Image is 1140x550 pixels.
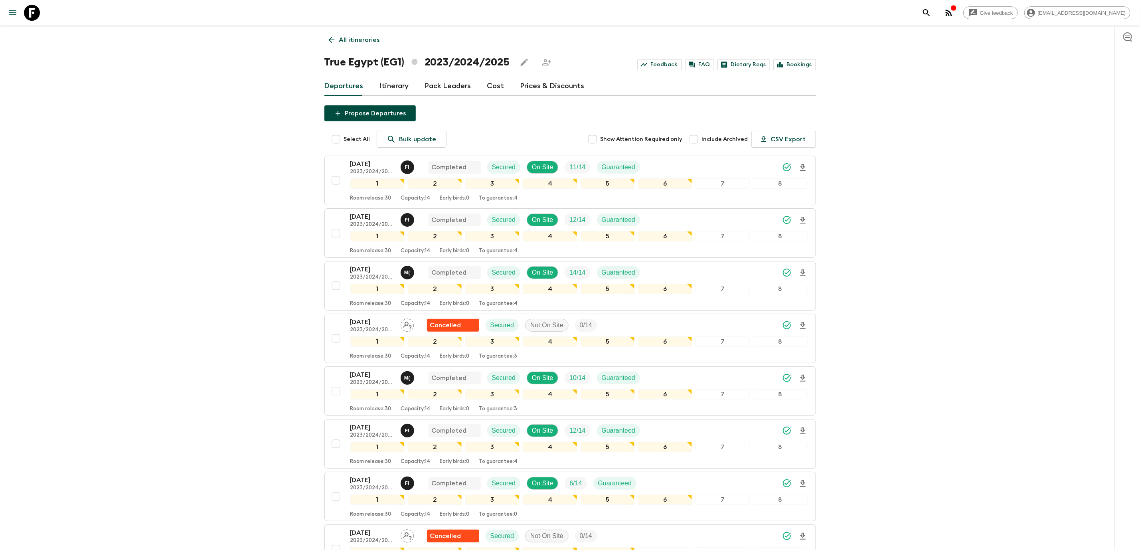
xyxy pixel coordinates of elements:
svg: Synced Successfully [782,321,792,330]
p: Guaranteed [602,215,636,225]
div: 2 [408,442,462,452]
span: Faten Ibrahim [401,216,416,222]
svg: Download Onboarding [798,479,808,489]
p: 2023/2024/2025 [350,169,394,175]
p: [DATE] [350,528,394,538]
p: [DATE] [350,159,394,169]
p: 2023/2024/2025 [350,538,394,544]
p: [DATE] [350,265,394,274]
p: 11 / 14 [569,162,585,172]
div: 7 [695,231,750,241]
div: 1 [350,284,405,294]
div: 4 [523,284,577,294]
p: Completed [432,426,467,435]
div: [EMAIL_ADDRESS][DOMAIN_NAME] [1024,6,1130,19]
p: 12 / 14 [569,426,585,435]
a: FAQ [685,59,714,70]
div: Secured [486,319,519,332]
span: Migo (Maged) Nabil [401,268,416,275]
p: Room release: 30 [350,459,391,465]
div: 5 [581,284,635,294]
a: Bookings [773,59,816,70]
div: 3 [465,495,520,505]
p: Cancelled [430,321,461,330]
p: On Site [532,162,553,172]
div: 1 [350,495,405,505]
svg: Download Onboarding [798,163,808,172]
div: Trip Fill [565,161,590,174]
p: Guaranteed [602,268,636,277]
button: menu [5,5,21,21]
div: 8 [753,231,807,241]
div: 3 [465,284,520,294]
div: 6 [638,336,692,347]
p: Completed [432,215,467,225]
button: [DATE]2023/2024/2025Migo (Maged) Nabil CompletedSecuredOn SiteTrip FillGuaranteed12345678Room rel... [324,366,816,416]
p: 2023/2024/2025 [350,274,394,281]
button: [DATE]2023/2024/2025Migo (Maged) Nabil CompletedSecuredOn SiteTrip FillGuaranteed12345678Room rel... [324,261,816,311]
svg: Synced Successfully [782,373,792,383]
p: Bulk update [399,135,437,144]
p: Early birds: 0 [440,511,470,518]
div: 6 [638,495,692,505]
p: Guaranteed [602,162,636,172]
div: On Site [527,424,558,437]
div: 2 [408,495,462,505]
div: 6 [638,442,692,452]
div: 3 [465,231,520,241]
div: 8 [753,178,807,189]
div: Secured [487,372,521,384]
p: Capacity: 14 [401,459,431,465]
span: Faten Ibrahim [401,479,416,485]
div: 1 [350,231,405,241]
span: Assign pack leader [401,532,414,538]
div: 8 [753,284,807,294]
p: [DATE] [350,370,394,380]
p: [DATE] [350,423,394,432]
span: Share this itinerary [539,54,555,70]
p: Early birds: 0 [440,406,470,412]
div: On Site [527,214,558,226]
div: 4 [523,178,577,189]
div: Not On Site [525,530,569,542]
p: 2023/2024/2025 [350,432,394,439]
p: To guarantee: 3 [479,406,518,412]
p: Secured [492,268,516,277]
p: On Site [532,479,553,488]
a: All itineraries [324,32,384,48]
p: Capacity: 14 [401,406,431,412]
p: 12 / 14 [569,215,585,225]
div: 7 [695,495,750,505]
a: Prices & Discounts [520,77,585,96]
div: Trip Fill [565,424,590,437]
div: 8 [753,442,807,452]
p: [DATE] [350,475,394,485]
span: Show Attention Required only [601,135,683,143]
div: Secured [486,530,519,542]
p: Room release: 30 [350,511,391,518]
p: To guarantee: 0 [479,511,518,518]
p: Guaranteed [602,373,636,383]
div: 3 [465,442,520,452]
div: Flash Pack cancellation [427,530,479,542]
p: Secured [490,321,514,330]
button: [DATE]2023/2024/2025Faten IbrahimCompletedSecuredOn SiteTrip FillGuaranteed12345678Room release:3... [324,208,816,258]
svg: Download Onboarding [798,532,808,541]
p: Completed [432,479,467,488]
p: Room release: 30 [350,301,391,307]
div: 2 [408,284,462,294]
p: All itineraries [339,35,380,45]
div: 5 [581,442,635,452]
button: Edit this itinerary [516,54,532,70]
div: 6 [638,284,692,294]
span: Migo (Maged) Nabil [401,374,416,380]
svg: Synced Successfully [782,268,792,277]
div: Secured [487,266,521,279]
div: 5 [581,231,635,241]
div: 2 [408,178,462,189]
div: 5 [581,495,635,505]
p: Not On Site [530,321,563,330]
p: Room release: 30 [350,248,391,254]
p: To guarantee: 4 [479,248,518,254]
svg: Synced Successfully [782,162,792,172]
